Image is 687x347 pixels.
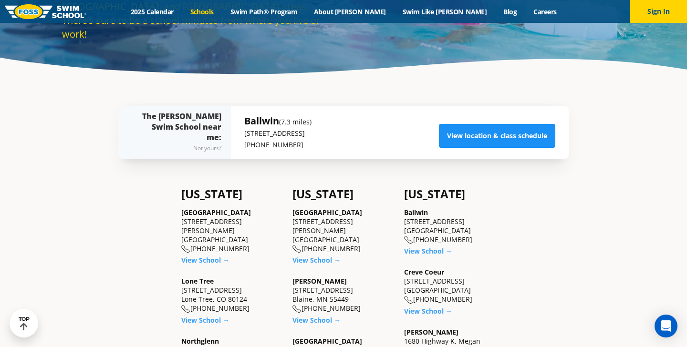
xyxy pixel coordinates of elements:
a: View School → [404,306,452,316]
div: Open Intercom Messenger [655,315,677,337]
img: location-phone-o-icon.svg [292,245,302,253]
a: About [PERSON_NAME] [306,7,395,16]
img: location-phone-o-icon.svg [292,305,302,313]
a: Blog [495,7,525,16]
h5: Ballwin [244,114,312,128]
a: View School → [404,246,452,255]
a: View School → [292,316,341,325]
a: View School → [292,255,341,265]
a: [GEOGRAPHIC_DATA] [292,337,362,346]
a: Swim Like [PERSON_NAME] [394,7,495,16]
a: Schools [182,7,222,16]
a: Creve Coeur [404,267,444,276]
p: [STREET_ADDRESS] [244,128,312,139]
a: Swim Path® Program [222,7,305,16]
small: (7.3 miles) [279,117,312,126]
a: [GEOGRAPHIC_DATA] [292,208,362,217]
a: Northglenn [181,337,219,346]
div: [STREET_ADDRESS] [GEOGRAPHIC_DATA] [PHONE_NUMBER] [404,208,506,245]
a: Ballwin [404,208,428,217]
div: TOP [19,316,30,331]
a: [PERSON_NAME] [404,327,458,337]
img: location-phone-o-icon.svg [404,296,413,304]
h4: [US_STATE] [181,187,283,201]
div: [STREET_ADDRESS][PERSON_NAME] [GEOGRAPHIC_DATA] [PHONE_NUMBER] [292,208,394,254]
a: View School → [181,255,229,265]
img: FOSS Swim School Logo [5,4,86,19]
img: location-phone-o-icon.svg [181,245,190,253]
a: Careers [525,7,565,16]
h4: [US_STATE] [292,187,394,201]
a: Lone Tree [181,276,214,286]
div: The [PERSON_NAME] Swim School near me: [137,111,221,154]
div: [STREET_ADDRESS] Blaine, MN 55449 [PHONE_NUMBER] [292,276,394,313]
h4: [US_STATE] [404,187,506,201]
div: [STREET_ADDRESS] [GEOGRAPHIC_DATA] [PHONE_NUMBER] [404,267,506,304]
a: [PERSON_NAME] [292,276,347,286]
div: [STREET_ADDRESS][PERSON_NAME] [GEOGRAPHIC_DATA] [PHONE_NUMBER] [181,208,283,254]
p: [PHONE_NUMBER] [244,139,312,151]
a: 2025 Calendar [122,7,182,16]
img: location-phone-o-icon.svg [181,305,190,313]
a: View School → [181,316,229,325]
a: [GEOGRAPHIC_DATA] [181,208,251,217]
a: View location & class schedule [439,124,555,148]
img: location-phone-o-icon.svg [404,236,413,244]
div: Not yours? [137,143,221,154]
div: [STREET_ADDRESS] Lone Tree, CO 80124 [PHONE_NUMBER] [181,276,283,313]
